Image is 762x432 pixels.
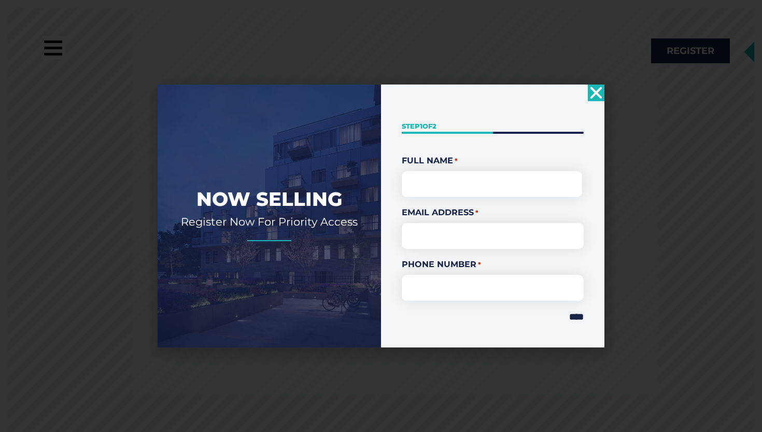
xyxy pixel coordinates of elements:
label: Email Address [402,206,584,219]
p: Step of [402,121,584,131]
label: Phone Number [402,258,584,271]
span: 2 [432,122,436,130]
span: 1 [420,122,422,130]
h2: Register Now For Priority Access [173,215,365,229]
legend: Full Name [402,155,584,167]
h2: Now Selling [173,187,365,212]
a: Close [588,85,604,101]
